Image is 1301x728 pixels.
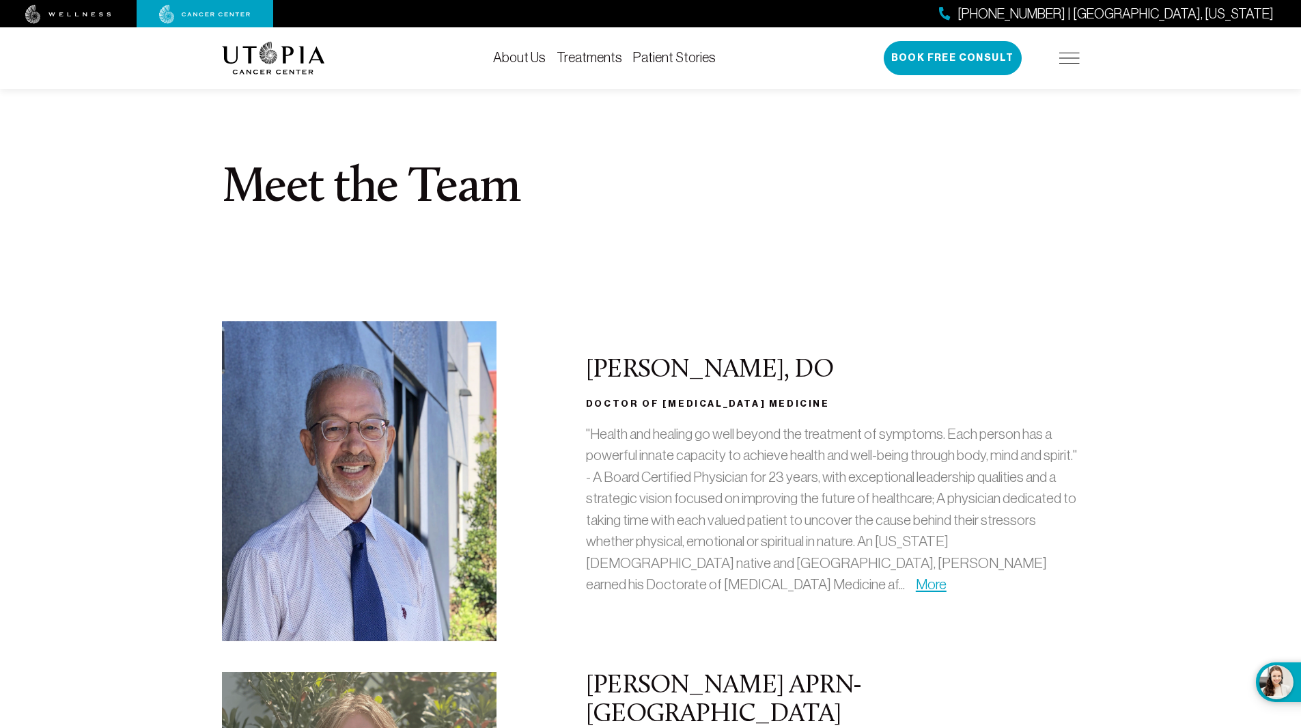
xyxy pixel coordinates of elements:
h1: Meet the Team [222,164,1080,213]
img: logo [222,42,325,75]
a: Patient Stories [633,50,716,65]
img: wellness [25,5,111,24]
img: icon-hamburger [1059,53,1080,64]
h3: Doctor of [MEDICAL_DATA] Medicine [586,396,1080,412]
a: [PHONE_NUMBER] | [GEOGRAPHIC_DATA], [US_STATE] [939,4,1274,24]
img: Douglas L. Nelson, DO [222,321,497,641]
button: Book Free Consult [884,41,1022,75]
a: More [916,576,947,592]
a: About Us [493,50,546,65]
img: cancer center [159,5,251,24]
a: Treatments [557,50,622,65]
p: "Health and healing go well beyond the treatment of symptoms. Each person has a powerful innate c... [586,423,1080,595]
h2: [PERSON_NAME], DO [586,356,1080,385]
span: [PHONE_NUMBER] | [GEOGRAPHIC_DATA], [US_STATE] [957,4,1274,24]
